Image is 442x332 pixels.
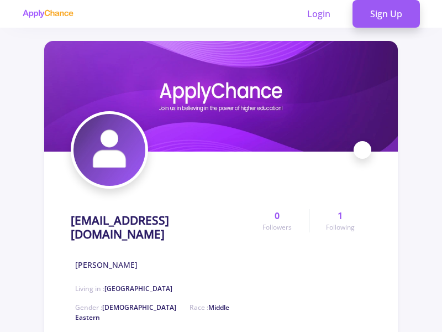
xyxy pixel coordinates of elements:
span: [DEMOGRAPHIC_DATA] [102,303,176,312]
img: applychance logo text only [22,9,73,18]
span: Middle Eastern [75,303,229,322]
span: Gender : [75,303,176,312]
span: 0 [275,209,280,222]
span: 1 [338,209,343,222]
span: [GEOGRAPHIC_DATA] [104,284,172,293]
a: 1Following [309,209,371,232]
span: [PERSON_NAME] [75,259,138,271]
span: Living in : [75,284,172,293]
h1: [EMAIL_ADDRESS][DOMAIN_NAME] [71,214,246,241]
span: Following [326,222,355,232]
img: sym1374@gmail.comcover image [44,41,398,152]
img: sym1374@gmail.comavatar [73,114,145,186]
a: 0Followers [246,209,308,232]
span: Race : [75,303,229,322]
span: Followers [262,222,292,232]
